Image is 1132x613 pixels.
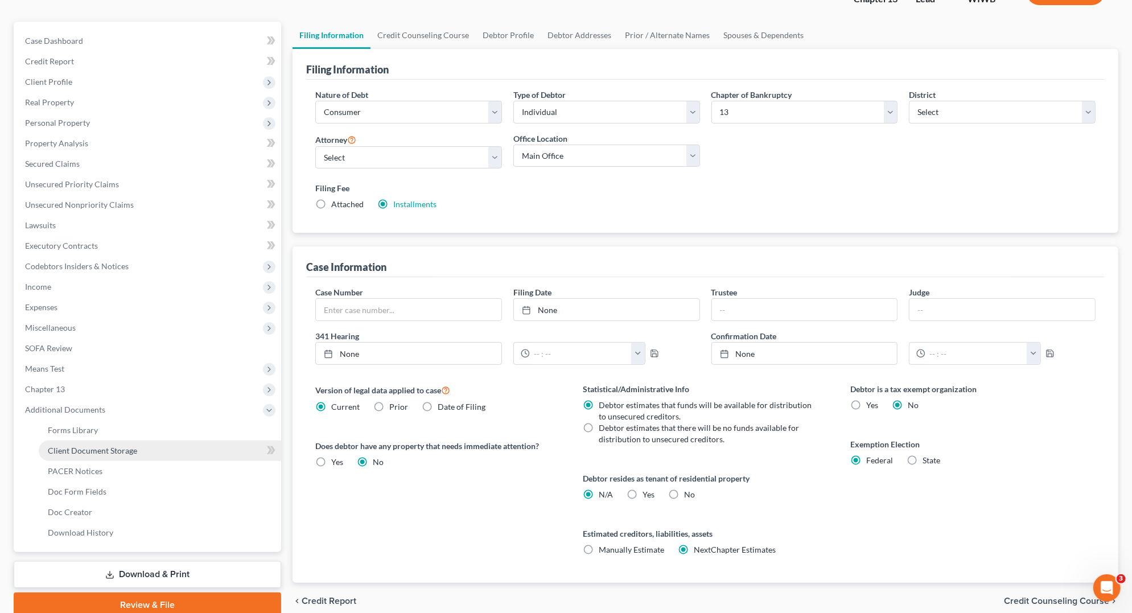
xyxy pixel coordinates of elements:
a: Unsecured Priority Claims [16,174,281,195]
span: Real Property [25,97,74,107]
span: Expenses [25,302,57,312]
span: Executory Contracts [25,241,98,250]
label: Confirmation Date [706,330,1101,342]
span: Income [25,282,51,291]
a: Download & Print [14,561,281,588]
span: Miscellaneous [25,323,76,332]
input: -- [909,299,1095,320]
label: Filing Fee [315,182,1096,194]
span: SOFA Review [25,343,72,353]
span: Debtor estimates that there will be no funds available for distribution to unsecured creditors. [599,423,800,444]
span: Means Test [25,364,64,373]
a: Doc Creator [39,502,281,523]
span: Case Dashboard [25,36,83,46]
span: Chapter 13 [25,384,65,394]
label: Nature of Debt [315,89,368,101]
span: Yes [867,400,879,410]
label: Statistical/Administrative Info [583,383,828,395]
span: Credit Report [25,56,74,66]
a: None [316,343,501,364]
span: Forms Library [48,425,98,435]
label: District [909,89,936,101]
span: Manually Estimate [599,545,665,554]
a: Filing Information [293,22,371,49]
label: Case Number [315,286,363,298]
input: -- : -- [530,343,632,364]
span: NextChapter Estimates [694,545,776,554]
span: State [923,455,941,465]
label: Debtor resides as tenant of residential property [583,472,828,484]
span: Doc Form Fields [48,487,106,496]
a: Case Dashboard [16,31,281,51]
label: Does debtor have any property that needs immediate attention? [315,440,560,452]
span: Personal Property [25,118,90,127]
a: None [514,299,699,320]
label: Judge [909,286,929,298]
a: Spouses & Dependents [717,22,810,49]
a: Forms Library [39,420,281,441]
span: Additional Documents [25,405,105,414]
span: Debtor estimates that funds will be available for distribution to unsecured creditors. [599,400,812,421]
input: Enter case number... [316,299,501,320]
a: Download History [39,523,281,543]
label: 341 Hearing [310,330,705,342]
a: Lawsuits [16,215,281,236]
a: None [712,343,898,364]
a: Client Document Storage [39,441,281,461]
span: PACER Notices [48,466,102,476]
span: Codebtors Insiders & Notices [25,261,129,271]
a: Debtor Profile [476,22,541,49]
div: Case Information [306,260,386,274]
span: Credit Report [302,596,356,606]
input: -- [712,299,898,320]
span: No [908,400,919,410]
iframe: Intercom live chat [1093,574,1121,602]
span: Unsecured Priority Claims [25,179,119,189]
span: No [685,489,695,499]
span: Prior [389,402,408,412]
label: Type of Debtor [513,89,566,101]
span: Attached [331,199,364,209]
span: Doc Creator [48,507,92,517]
span: Client Document Storage [48,446,137,455]
a: Property Analysis [16,133,281,154]
a: Credit Report [16,51,281,72]
span: Current [331,402,360,412]
label: Trustee [711,286,738,298]
a: Executory Contracts [16,236,281,256]
label: Chapter of Bankruptcy [711,89,792,101]
a: PACER Notices [39,461,281,482]
label: Office Location [513,133,567,145]
button: Credit Counseling Course chevron_right [1004,596,1118,606]
a: Unsecured Nonpriority Claims [16,195,281,215]
label: Version of legal data applied to case [315,383,560,397]
a: Prior / Alternate Names [618,22,717,49]
label: Filing Date [513,286,551,298]
a: Secured Claims [16,154,281,174]
input: -- : -- [925,343,1027,364]
i: chevron_left [293,596,302,606]
span: 3 [1117,574,1126,583]
label: Exemption Election [851,438,1096,450]
a: Credit Counseling Course [371,22,476,49]
span: Lawsuits [25,220,56,230]
span: Unsecured Nonpriority Claims [25,200,134,209]
span: Client Profile [25,77,72,87]
a: Doc Form Fields [39,482,281,502]
span: No [373,457,384,467]
a: SOFA Review [16,338,281,359]
a: Debtor Addresses [541,22,618,49]
button: chevron_left Credit Report [293,596,356,606]
span: Property Analysis [25,138,88,148]
div: Filing Information [306,63,389,76]
a: Installments [393,199,437,209]
label: Estimated creditors, liabilities, assets [583,528,828,540]
span: Download History [48,528,113,537]
span: Federal [867,455,894,465]
span: Yes [643,489,655,499]
label: Debtor is a tax exempt organization [851,383,1096,395]
label: Attorney [315,133,356,146]
span: Credit Counseling Course [1004,596,1109,606]
span: Yes [331,457,343,467]
span: N/A [599,489,614,499]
